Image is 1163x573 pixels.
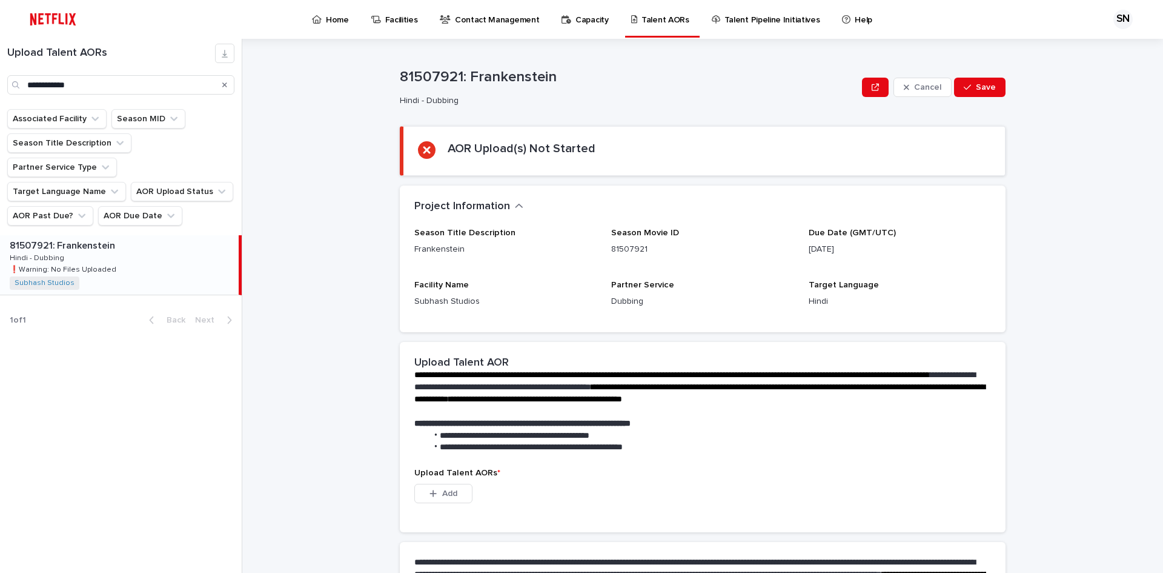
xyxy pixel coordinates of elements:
span: Season Title Description [414,229,515,237]
button: Save [954,78,1006,97]
p: Dubbing [611,295,794,308]
button: AOR Due Date [98,206,182,226]
p: 81507921 [611,243,794,256]
span: Next [195,316,222,324]
span: Due Date (GMT/UTC) [809,229,896,237]
img: ifQbXi3ZQGMSEF7WDB7W [24,7,82,32]
h1: Upload Talent AORs [7,47,215,60]
h2: Upload Talent AOR [414,357,509,370]
p: ❗️Warning: No Files Uploaded [10,263,119,274]
h2: Project Information [414,200,510,213]
button: Back [139,315,190,326]
h2: AOR Upload(s) Not Started [448,141,595,156]
span: Back [159,316,185,324]
button: Project Information [414,200,523,213]
button: Partner Service Type [7,158,117,177]
button: Target Language Name [7,182,126,201]
p: Hindi [809,295,991,308]
div: SN [1113,10,1133,29]
button: Season MID [111,109,185,129]
span: Save [976,83,996,92]
span: Target Language [809,281,879,289]
p: [DATE] [809,243,991,256]
span: Cancel [914,83,941,92]
button: Season Title Description [7,133,131,153]
button: AOR Upload Status [131,182,233,201]
p: Hindi - Dubbing [400,96,852,106]
button: Next [190,315,242,326]
p: Frankenstein [414,243,597,256]
span: Add [442,489,457,498]
p: 81507921: Frankenstein [10,238,118,252]
span: Partner Service [611,281,674,289]
button: AOR Past Due? [7,206,93,226]
span: Season Movie ID [611,229,679,237]
p: 81507921: Frankenstein [400,69,857,86]
button: Associated Facility [7,109,107,129]
p: Subhash Studios [414,295,597,308]
button: Cancel [893,78,952,97]
span: Facility Name [414,281,469,289]
span: Upload Talent AORs [414,469,500,477]
p: Hindi - Dubbing [10,252,67,263]
input: Search [7,75,234,95]
button: Add [414,484,472,503]
a: Subhash Studios [15,279,75,287]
